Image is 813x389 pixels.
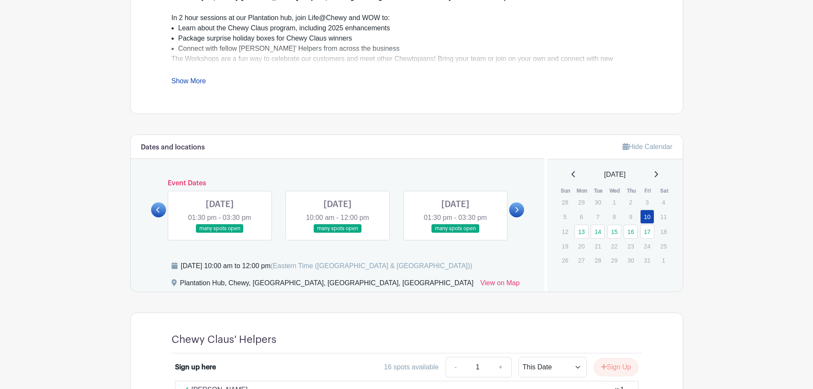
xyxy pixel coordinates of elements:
[558,225,572,238] p: 12
[178,23,642,33] li: Learn about the Chewy Claus program, including 2025 enhancements
[640,210,654,224] a: 10
[607,210,621,223] p: 8
[640,254,654,267] p: 31
[384,362,439,372] div: 16 spots available
[607,254,621,267] p: 29
[624,254,638,267] p: 30
[623,143,672,150] a: Hide Calendar
[656,210,670,223] p: 11
[656,187,673,195] th: Sat
[624,196,638,209] p: 2
[591,240,605,253] p: 21
[574,210,589,223] p: 6
[166,179,510,187] h6: Event Dates
[591,225,605,239] a: 14
[172,13,642,23] div: In 2 hour sessions at our Plantation hub, join Life@Chewy and WOW to:
[624,240,638,253] p: 23
[607,240,621,253] p: 22
[181,261,472,271] div: [DATE] 10:00 am to 12:00 pm
[591,254,605,267] p: 28
[623,187,640,195] th: Thu
[640,187,656,195] th: Fri
[640,196,654,209] p: 3
[607,187,624,195] th: Wed
[656,225,670,238] p: 18
[591,196,605,209] p: 30
[480,278,519,292] a: View on Map
[558,210,572,223] p: 5
[604,170,626,180] span: [DATE]
[490,357,511,377] a: +
[141,143,205,152] h6: Dates and locations
[574,225,589,239] a: 13
[558,254,572,267] p: 26
[574,240,589,253] p: 20
[178,44,642,54] li: Connect with fellow [PERSON_NAME]’ Helpers from across the business
[558,196,572,209] p: 28
[624,210,638,223] p: 9
[591,210,605,223] p: 7
[557,187,574,195] th: Sun
[607,225,621,239] a: 15
[574,254,589,267] p: 27
[175,362,216,372] div: Sign up here
[656,196,670,209] p: 4
[446,357,465,377] a: -
[172,54,642,126] div: The Workshops are a fun way to celebrate our customers and meet other Chewtopians! Bring your tea...
[624,225,638,239] a: 16
[172,77,206,88] a: Show More
[180,278,474,292] div: Plantation Hub, Chewy, [GEOGRAPHIC_DATA], [GEOGRAPHIC_DATA], [GEOGRAPHIC_DATA]
[574,196,589,209] p: 29
[607,196,621,209] p: 1
[271,262,472,269] span: (Eastern Time ([GEOGRAPHIC_DATA] & [GEOGRAPHIC_DATA]))
[172,333,277,346] h4: Chewy Claus' Helpers
[178,33,642,44] li: Package surprise holiday boxes for Chewy Claus winners
[656,254,670,267] p: 1
[558,240,572,253] p: 19
[656,240,670,253] p: 25
[640,225,654,239] a: 17
[590,187,607,195] th: Tue
[640,240,654,253] p: 24
[574,187,591,195] th: Mon
[594,358,638,376] button: Sign Up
